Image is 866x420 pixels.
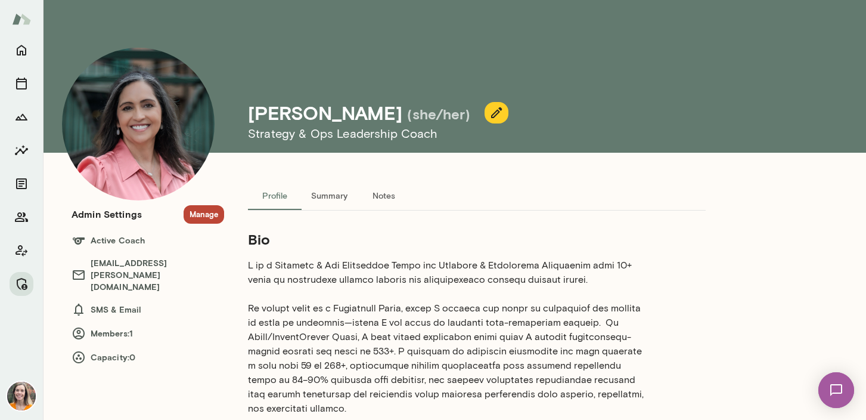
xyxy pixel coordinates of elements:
img: Mento [12,8,31,30]
button: Growth Plan [10,105,33,129]
h6: Active Coach [72,233,224,248]
h6: Capacity: 0 [72,350,224,365]
img: Michelle Rangel [62,48,215,200]
button: Summary [302,181,357,210]
button: Notes [357,181,411,210]
h5: Bio [248,230,648,249]
button: Manage [10,272,33,296]
button: Manage [184,205,224,224]
h6: [EMAIL_ADDRESS][PERSON_NAME][DOMAIN_NAME] [72,257,224,293]
h6: Strategy & Ops Leadership Coach [248,124,763,143]
h6: Members: 1 [72,326,224,341]
button: Home [10,38,33,62]
button: Client app [10,239,33,262]
h6: SMS & Email [72,302,224,317]
h6: Admin Settings [72,207,142,221]
h4: [PERSON_NAME] [248,101,402,124]
button: Insights [10,138,33,162]
button: Sessions [10,72,33,95]
img: Carrie Kelly [7,382,36,410]
button: Profile [248,181,302,210]
h5: (she/her) [407,104,470,123]
button: Members [10,205,33,229]
button: Documents [10,172,33,196]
